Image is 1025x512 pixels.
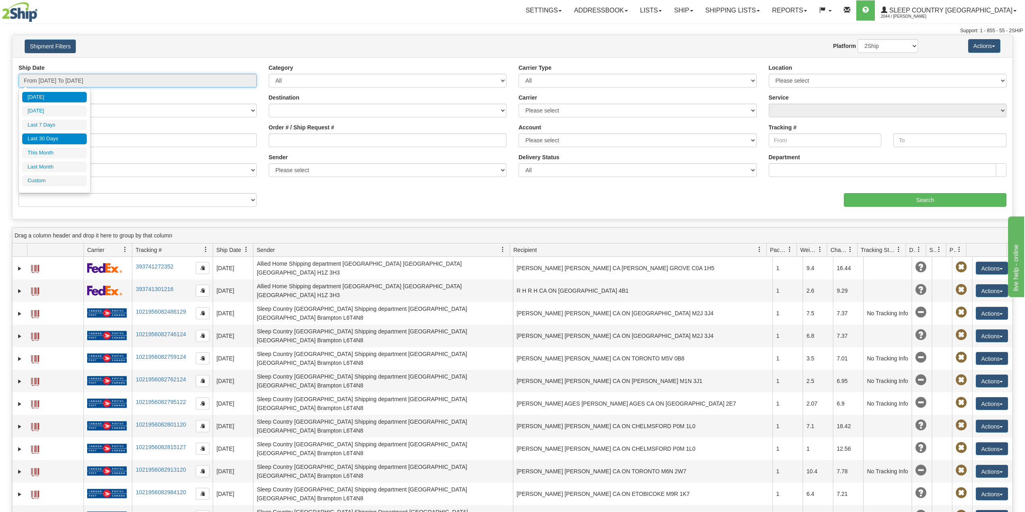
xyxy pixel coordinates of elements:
[800,246,817,254] span: Weight
[16,490,24,498] a: Expand
[772,347,803,370] td: 1
[253,483,513,505] td: Sleep Country [GEOGRAPHIC_DATA] Shipping department [GEOGRAPHIC_DATA] [GEOGRAPHIC_DATA] Brampton ...
[915,397,927,408] span: No Tracking Info
[269,64,293,72] label: Category
[753,243,766,256] a: Recipient filter column settings
[513,483,773,505] td: [PERSON_NAME] [PERSON_NAME] CA ON ETOBICOKE M9R 1K7
[803,437,833,460] td: 1
[213,257,253,279] td: [DATE]
[519,64,551,72] label: Carrier Type
[87,263,122,273] img: 2 - FedEx Express®
[844,193,1006,207] input: Search
[16,287,24,295] a: Expand
[16,400,24,408] a: Expand
[519,94,537,102] label: Carrier
[22,162,87,173] li: Last Month
[863,460,912,483] td: No Tracking Info
[863,302,912,325] td: No Tracking Info
[22,106,87,117] li: [DATE]
[31,261,39,274] a: Label
[915,284,927,296] span: Unknown
[513,392,773,415] td: [PERSON_NAME] AGES [PERSON_NAME] AGES CA ON [GEOGRAPHIC_DATA] 2E7
[196,488,209,500] button: Copy to clipboard
[513,370,773,392] td: [PERSON_NAME] [PERSON_NAME] CA ON [PERSON_NAME] M1N 3J1
[568,0,634,21] a: Addressbook
[929,246,936,254] span: Shipment Issues
[956,487,967,499] span: Pickup Not Assigned
[31,419,39,432] a: Label
[31,397,39,410] a: Label
[813,243,827,256] a: Weight filter column settings
[513,415,773,437] td: [PERSON_NAME] [PERSON_NAME] CA ON CHELMSFORD P0M 1L0
[136,489,186,495] a: 1021956082984120
[16,332,24,340] a: Expand
[199,243,213,256] a: Tracking # filter column settings
[915,352,927,363] span: No Tracking Info
[833,325,863,347] td: 7.37
[513,279,773,302] td: R H R H CA ON [GEOGRAPHIC_DATA] 4B1
[699,0,766,21] a: Shipping lists
[833,257,863,279] td: 16.44
[22,175,87,186] li: Custom
[976,262,1008,275] button: Actions
[136,376,186,383] a: 1021956082762124
[956,262,967,273] span: Pickup Not Assigned
[196,352,209,364] button: Copy to clipboard
[31,487,39,500] a: Label
[269,123,335,131] label: Order # / Ship Request #
[136,466,186,473] a: 1021956082913120
[830,246,847,254] span: Charge
[31,306,39,319] a: Label
[915,307,927,318] span: No Tracking Info
[253,279,513,302] td: Allied Home Shipping department [GEOGRAPHIC_DATA] [GEOGRAPHIC_DATA] [GEOGRAPHIC_DATA] H1Z 3H3
[253,370,513,392] td: Sleep Country [GEOGRAPHIC_DATA] Shipping department [GEOGRAPHIC_DATA] [GEOGRAPHIC_DATA] Brampton ...
[213,437,253,460] td: [DATE]
[909,246,916,254] span: Delivery Status
[22,120,87,131] li: Last 7 Days
[213,347,253,370] td: [DATE]
[16,423,24,431] a: Expand
[803,325,833,347] td: 6.8
[769,123,797,131] label: Tracking #
[772,279,803,302] td: 1
[770,246,787,254] span: Packages
[87,376,127,386] img: 20 - Canada Post
[956,284,967,296] span: Pickup Not Assigned
[772,392,803,415] td: 1
[915,375,927,386] span: No Tracking Info
[31,284,39,297] a: Label
[803,392,833,415] td: 2.07
[118,243,132,256] a: Carrier filter column settings
[87,353,127,363] img: 20 - Canada Post
[253,325,513,347] td: Sleep Country [GEOGRAPHIC_DATA] Shipping department [GEOGRAPHIC_DATA] [GEOGRAPHIC_DATA] Brampton ...
[196,330,209,342] button: Copy to clipboard
[513,246,537,254] span: Recipient
[31,442,39,455] a: Label
[668,0,699,21] a: Ship
[513,347,773,370] td: [PERSON_NAME] [PERSON_NAME] CA ON TORONTO M5V 0B8
[803,302,833,325] td: 7.5
[887,7,1012,14] span: Sleep Country [GEOGRAPHIC_DATA]
[213,370,253,392] td: [DATE]
[253,257,513,279] td: Allied Home Shipping department [GEOGRAPHIC_DATA] [GEOGRAPHIC_DATA] [GEOGRAPHIC_DATA] H1Z 3H3
[976,442,1008,455] button: Actions
[196,375,209,387] button: Copy to clipboard
[136,286,173,292] a: 393741301216
[976,284,1008,297] button: Actions
[952,243,966,256] a: Pickup Status filter column settings
[136,399,186,405] a: 1021956082795122
[87,489,127,499] img: 20 - Canada Post
[16,310,24,318] a: Expand
[956,442,967,454] span: Pickup Not Assigned
[956,307,967,318] span: Pickup Not Assigned
[803,279,833,302] td: 2.6
[513,325,773,347] td: [PERSON_NAME] [PERSON_NAME] CA ON [GEOGRAPHIC_DATA] M2J 3J4
[772,257,803,279] td: 1
[519,0,568,21] a: Settings
[833,279,863,302] td: 9.29
[513,437,773,460] td: [PERSON_NAME] [PERSON_NAME] CA ON CHELMSFORD P0M 1L0
[956,397,967,408] span: Pickup Not Assigned
[833,460,863,483] td: 7.78
[1006,215,1024,297] iframe: chat widget
[87,308,127,318] img: 20 - Canada Post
